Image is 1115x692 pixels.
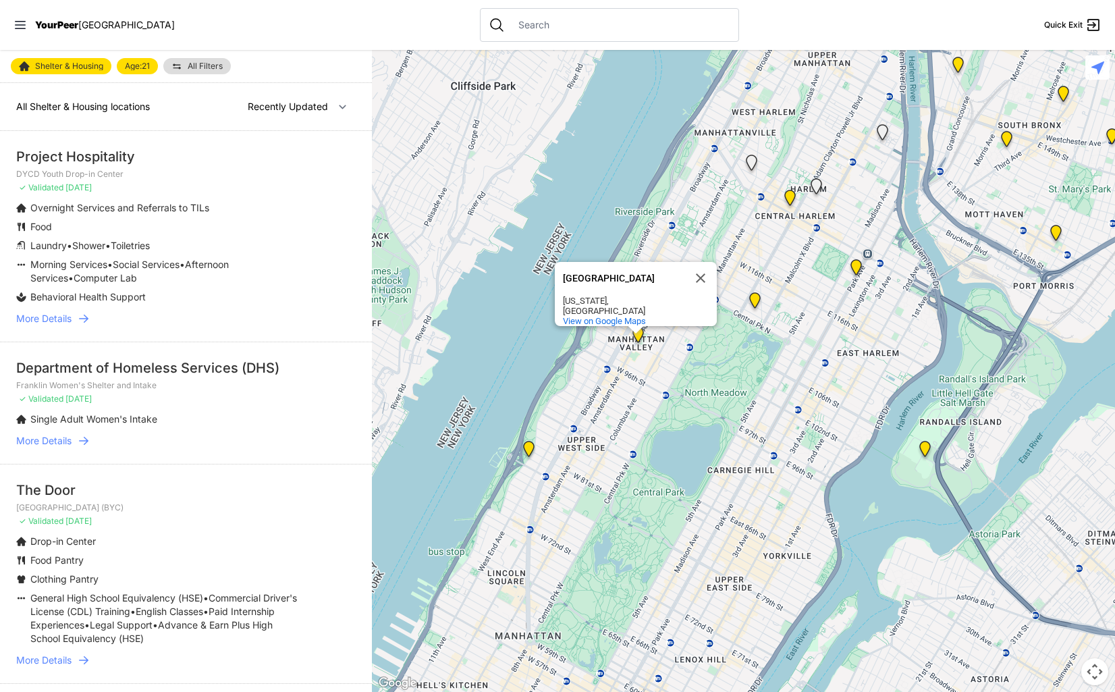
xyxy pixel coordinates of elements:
div: 820 MRT Residential Chemical Dependence Treatment Program [746,292,763,314]
span: • [107,259,113,270]
div: Bronx Youth Center (BYC) [1055,86,1072,107]
img: Google [375,674,420,692]
span: • [67,240,72,251]
span: Laundry [30,240,67,251]
span: Shower [72,240,105,251]
div: The Door [16,481,356,500]
div: Keener Men's Shelter [917,441,933,462]
span: Age: 21 [125,62,150,70]
span: YourPeer [35,19,78,30]
a: Open this area in Google Maps (opens a new window) [375,674,420,692]
span: General High School Equivalency (HSE) [30,592,203,604]
p: DYCD Youth Drop-in Center [16,169,356,180]
span: • [130,606,136,617]
span: More Details [16,434,72,448]
div: Trinity Lutheran Church [630,327,647,348]
a: Shelter & Housing [11,58,111,74]
a: Quick Exit [1044,17,1102,33]
div: Queen of Peace Single Male-Identified Adult Shelter [998,131,1015,153]
span: [GEOGRAPHIC_DATA] [78,19,175,30]
div: Bailey House, Inc. [848,259,865,281]
span: • [105,240,111,251]
a: YourPeer[GEOGRAPHIC_DATA] [35,21,175,29]
div: Upper West Side, Closed [874,124,891,146]
div: Young Adult Residence [808,178,825,200]
div: [GEOGRAPHIC_DATA] [563,273,684,284]
span: Computer Lab [74,272,137,284]
span: Overnight Services and Referrals to TILs [30,202,209,213]
span: ✓ Validated [19,516,63,526]
div: Queen of Peace Single Female-Identified Adult Shelter [743,155,760,176]
span: Food Pantry [30,554,84,566]
div: Prevention Assistance and Temporary Housing (PATH) [950,57,967,78]
span: • [68,272,74,284]
span: Food [30,221,52,232]
span: Clothing Pantry [30,573,99,585]
span: • [153,619,158,631]
div: [US_STATE], [GEOGRAPHIC_DATA] [563,296,684,316]
button: Close [684,262,717,294]
span: Morning Services [30,259,107,270]
a: More Details [16,654,356,667]
span: [DATE] [65,516,92,526]
span: • [84,619,90,631]
span: More Details [16,312,72,325]
span: More Details [16,654,72,667]
button: Map camera controls [1081,658,1108,685]
span: Quick Exit [1044,20,1083,30]
span: [DATE] [65,182,92,192]
span: All Filters [188,62,223,70]
a: Age:21 [117,58,158,74]
span: [DATE] [65,394,92,404]
p: [GEOGRAPHIC_DATA] (BYC) [16,502,356,513]
span: Drop-in Center [30,535,96,547]
div: Administrative Office, No Walk-Ins [520,441,537,462]
span: Social Services [113,259,180,270]
input: Search [510,18,730,32]
div: Manhattan Valley [555,262,717,326]
span: All Shelter & Housing locations [16,101,150,112]
div: Project Hospitality [16,147,356,166]
a: View on Google Maps [563,316,646,326]
span: ✓ Validated [19,394,63,404]
span: Legal Support [90,619,153,631]
span: • [203,606,209,617]
span: ✓ Validated [19,182,63,192]
span: • [180,259,185,270]
a: All Filters [163,58,231,74]
span: English Classes [136,606,203,617]
div: Uptown/Harlem DYCD Youth Drop-in Center [782,190,798,211]
span: Single Adult Women's Intake [30,413,157,425]
span: Toiletries [111,240,150,251]
div: Department of Homeless Services (DHS) [16,358,356,377]
p: Franklin Women's Shelter and Intake [16,380,356,391]
a: More Details [16,312,356,325]
a: More Details [16,434,356,448]
span: Shelter & Housing [35,62,103,70]
span: • [203,592,209,604]
span: Behavioral Health Support [30,291,146,302]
